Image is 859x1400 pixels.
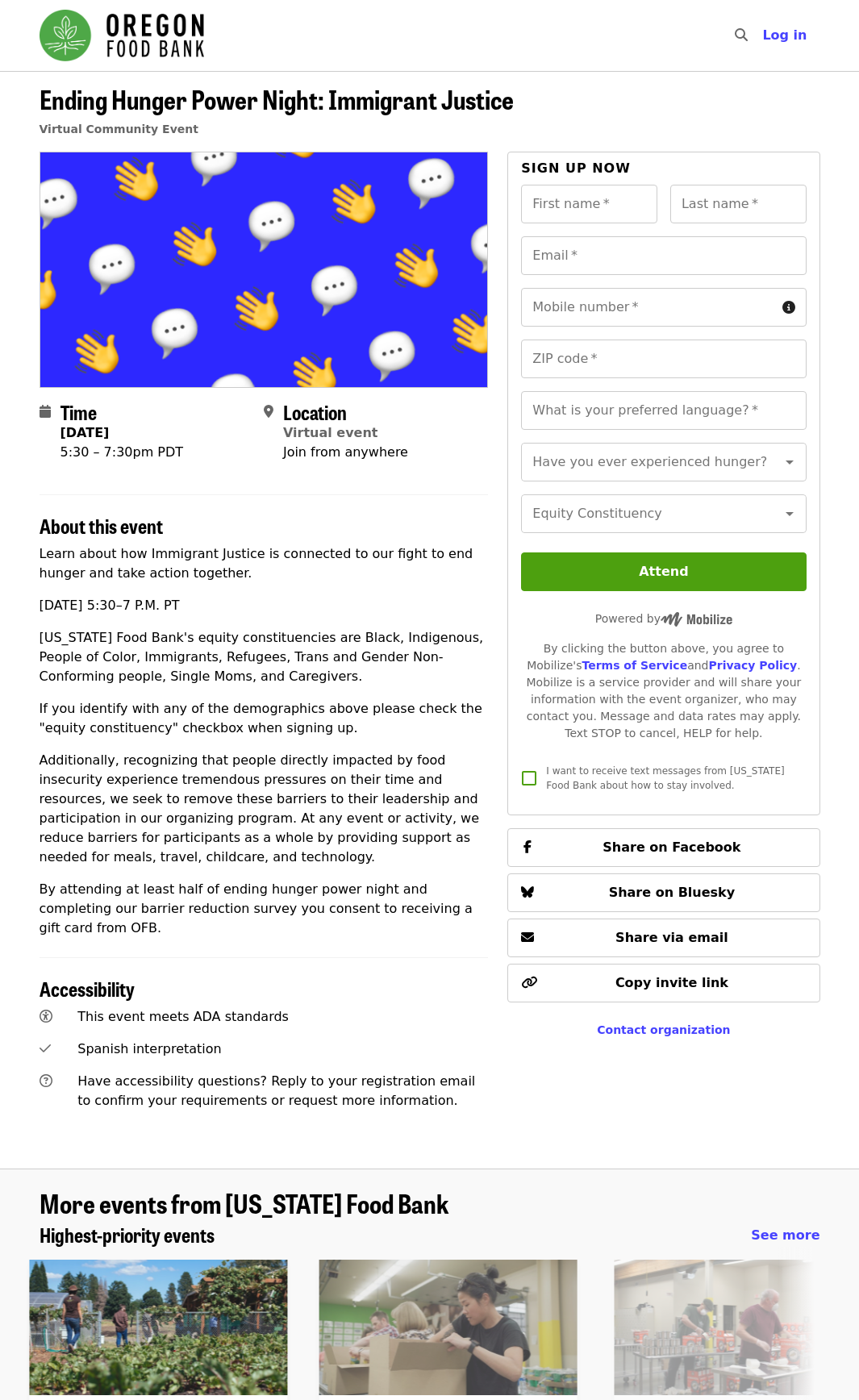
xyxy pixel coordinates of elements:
[507,828,819,867] button: Share on Facebook
[60,398,97,426] span: Time
[757,16,770,55] input: Search
[507,919,819,957] button: Share via email
[782,300,795,315] i: circle-info icon
[40,596,489,615] p: [DATE] 5:30–7 P.M. PT
[40,80,514,118] span: Ending Hunger Power Night: Immigrant Justice
[40,751,489,867] p: Additionally, recognizing that people directly impacted by food insecurity experience tremendous ...
[77,1009,289,1024] span: This event meets ADA standards
[521,340,806,378] input: ZIP code
[582,659,687,672] a: Terms of Service
[40,1041,51,1056] i: check icon
[319,1260,577,1395] img: Oct/Nov/Dec - Portland: Repack/Sort (age 8+) organized by Oregon Food Bank
[521,552,806,591] button: Attend
[778,502,801,525] button: Open
[40,544,489,583] p: Learn about how Immigrant Justice is connected to our fight to end hunger and take action together.
[40,404,51,419] i: calendar icon
[40,10,204,61] img: Oregon Food Bank - Home
[615,975,728,990] span: Copy invite link
[521,160,631,176] span: Sign up now
[40,628,489,686] p: [US_STATE] Food Bank's equity constituencies are Black, Indigenous, People of Color, Immigrants, ...
[60,443,184,462] div: 5:30 – 7:30pm PDT
[609,885,736,900] span: Share on Bluesky
[283,425,378,440] a: Virtual event
[40,1009,52,1024] i: universal-access icon
[27,1223,833,1247] div: Highest-priority events
[40,880,489,938] p: By attending at least half of ending hunger power night and completing our barrier reduction surv...
[546,765,784,791] span: I want to receive text messages from [US_STATE] Food Bank about how to stay involved.
[762,27,807,43] span: Log in
[77,1073,475,1108] span: Have accessibility questions? Reply to your registration email to confirm your requirements or re...
[507,964,819,1002] button: Copy invite link
[670,185,807,223] input: Last name
[521,640,806,742] div: By clicking the button above, you agree to Mobilize's and . Mobilize is a service provider and wi...
[735,27,748,43] i: search icon
[595,612,732,625] span: Powered by
[615,930,728,945] span: Share via email
[40,123,198,135] a: Virtual Community Event
[283,398,347,426] span: Location
[521,391,806,430] input: What is your preferred language?
[40,1073,52,1089] i: question-circle icon
[603,840,740,855] span: Share on Facebook
[264,404,273,419] i: map-marker-alt icon
[778,451,801,473] button: Open
[40,1184,448,1222] span: More events from [US_STATE] Food Bank
[597,1023,730,1036] a: Contact organization
[751,1226,819,1245] a: See more
[40,152,488,386] img: Ending Hunger Power Night: Immigrant Justice organized by Oregon Food Bank
[521,236,806,275] input: Email
[40,1220,215,1248] span: Highest-priority events
[521,185,657,223] input: First name
[40,511,163,540] span: About this event
[77,1040,488,1059] div: Spanish interpretation
[29,1260,287,1395] img: Portland Dig In!: Eastside Learning Garden (all ages) - Aug/Sept/Oct organized by Oregon Food Bank
[708,659,797,672] a: Privacy Policy
[749,19,819,52] button: Log in
[60,425,110,440] strong: [DATE]
[507,873,819,912] button: Share on Bluesky
[40,1223,215,1247] a: Highest-priority events
[751,1227,819,1243] span: See more
[40,974,135,1002] span: Accessibility
[521,288,775,327] input: Mobile number
[661,612,732,627] img: Powered by Mobilize
[40,699,489,738] p: If you identify with any of the demographics above please check the "equity constituency" checkbo...
[283,444,408,460] span: Join from anywhere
